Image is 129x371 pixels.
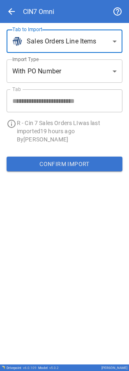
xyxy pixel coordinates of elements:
span: v 5.0.2 [49,366,59,370]
img: brand icon not found [12,36,22,46]
p: R - Cin 7 Sales Orders LI was last imported 19 hours ago [17,119,122,135]
p: By [PERSON_NAME] [17,135,122,143]
div: Model [38,366,59,370]
div: Drivepoint [7,366,37,370]
span: With PO Number [12,66,61,76]
button: Confirm Import [7,157,122,171]
div: CIN7 Omni [23,8,54,16]
label: Tab [12,86,21,93]
span: arrow_back [7,7,16,16]
span: info_outline [7,119,16,129]
label: Tab to Import [12,26,42,33]
span: v 6.0.109 [23,366,37,370]
span: Sales Orders Line Items [27,36,96,46]
img: Drivepoint [2,366,5,369]
div: [PERSON_NAME] [101,366,127,370]
label: Import Type [12,56,39,63]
